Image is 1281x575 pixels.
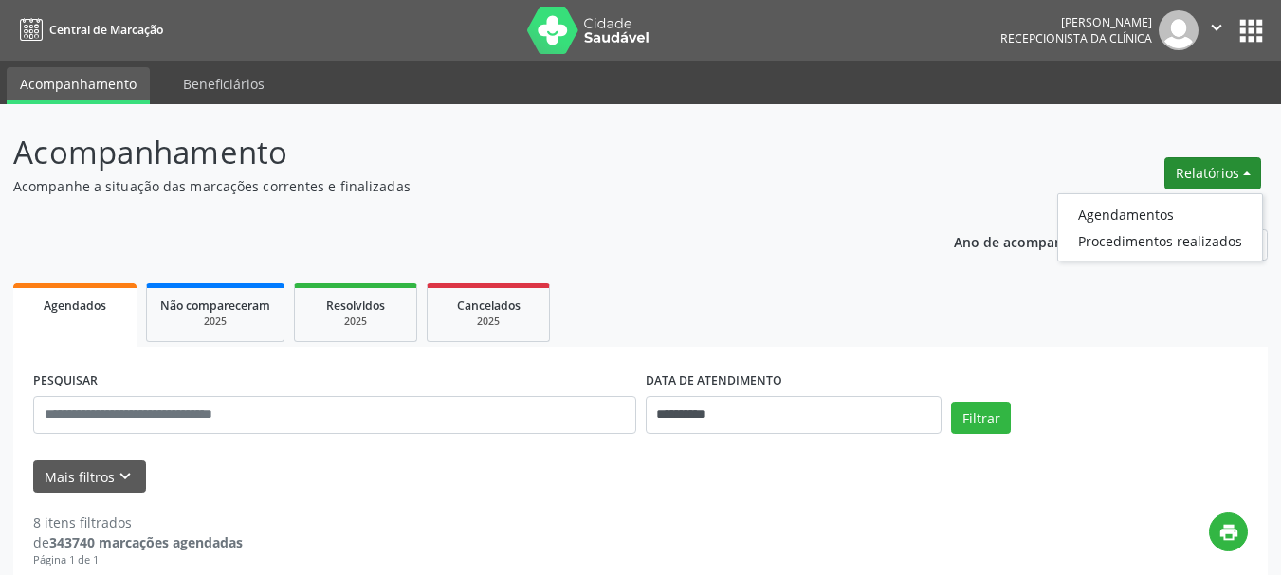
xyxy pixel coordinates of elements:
div: Página 1 de 1 [33,552,243,568]
span: Central de Marcação [49,22,163,38]
a: Central de Marcação [13,14,163,45]
strong: 343740 marcações agendadas [49,533,243,551]
span: Cancelados [457,297,521,314]
span: Recepcionista da clínica [1000,30,1152,46]
button:  [1199,10,1235,50]
span: Resolvidos [326,297,385,314]
i: print [1218,522,1239,543]
label: PESQUISAR [33,367,98,396]
div: 8 itens filtrados [33,512,243,532]
div: 2025 [308,314,403,329]
img: img [1159,10,1199,50]
a: Beneficiários [170,67,278,100]
p: Ano de acompanhamento [954,229,1122,253]
p: Acompanhe a situação das marcações correntes e finalizadas [13,176,891,196]
p: Acompanhamento [13,129,891,176]
label: DATA DE ATENDIMENTO [646,367,782,396]
a: Procedimentos realizados [1058,227,1262,254]
div: de [33,532,243,552]
div: 2025 [160,314,270,329]
a: Acompanhamento [7,67,150,104]
button: apps [1235,14,1268,47]
span: Agendados [44,297,106,314]
button: Mais filtroskeyboard_arrow_down [33,460,146,494]
div: 2025 [441,314,536,329]
span: Não compareceram [160,297,270,314]
i: keyboard_arrow_down [115,466,136,487]
button: Relatórios [1164,157,1261,189]
a: Agendamentos [1058,201,1262,227]
ul: Relatórios [1057,193,1263,261]
button: Filtrar [951,402,1011,434]
i:  [1206,17,1227,38]
button: print [1209,512,1248,551]
div: [PERSON_NAME] [1000,14,1152,30]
